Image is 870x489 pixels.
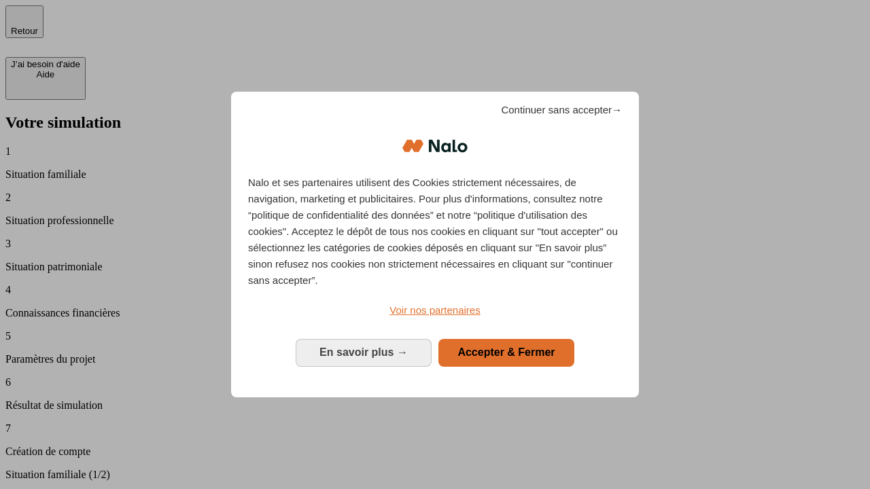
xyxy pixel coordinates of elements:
img: Logo [402,126,468,166]
span: En savoir plus → [319,346,408,358]
span: Continuer sans accepter→ [501,102,622,118]
p: Nalo et ses partenaires utilisent des Cookies strictement nécessaires, de navigation, marketing e... [248,175,622,289]
button: En savoir plus: Configurer vos consentements [296,339,432,366]
span: Voir nos partenaires [389,304,480,316]
span: Accepter & Fermer [457,346,555,358]
div: Bienvenue chez Nalo Gestion du consentement [231,92,639,397]
a: Voir nos partenaires [248,302,622,319]
button: Accepter & Fermer: Accepter notre traitement des données et fermer [438,339,574,366]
